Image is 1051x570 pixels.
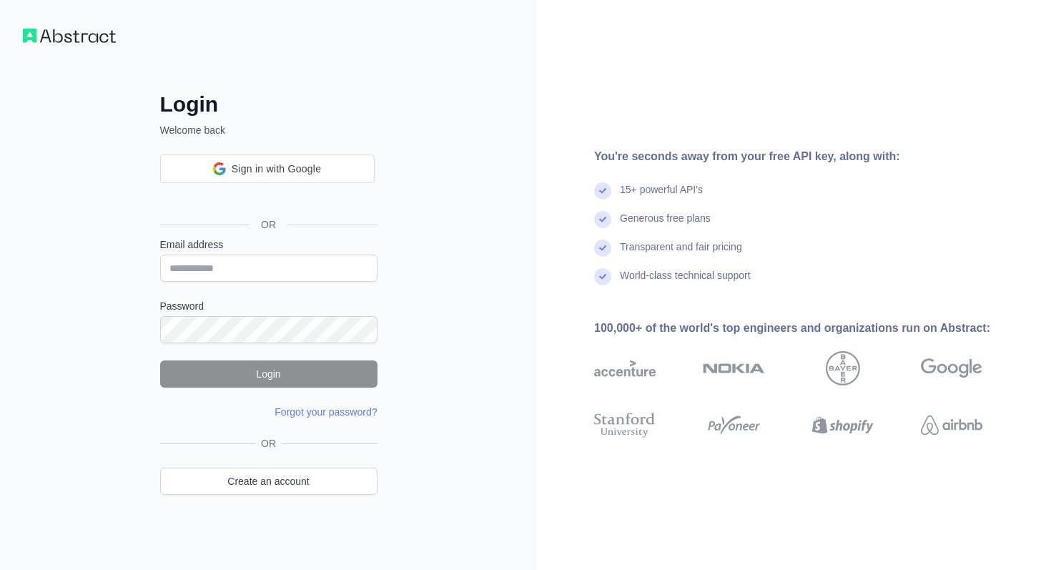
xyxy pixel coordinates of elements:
label: Password [160,299,378,313]
h2: Login [160,92,378,117]
img: check mark [594,240,611,257]
span: Sign in with Google [232,162,321,177]
img: accenture [594,351,656,385]
span: OR [255,436,282,451]
img: airbnb [921,410,982,441]
div: 100,000+ of the world's top engineers and organizations run on Abstract: [594,320,1028,337]
img: stanford university [594,410,656,441]
a: Create an account [160,468,378,495]
img: check mark [594,182,611,200]
p: Welcome back [160,123,378,137]
div: World-class technical support [620,268,751,297]
img: nokia [703,351,764,385]
div: Generous free plans [620,211,711,240]
a: Forgot your password? [275,406,377,418]
span: OR [250,217,287,232]
img: payoneer [703,410,764,441]
img: check mark [594,211,611,228]
img: bayer [826,351,860,385]
div: 15+ powerful API's [620,182,703,211]
div: Transparent and fair pricing [620,240,742,268]
img: google [921,351,982,385]
button: Login [160,360,378,388]
label: Email address [160,237,378,252]
img: shopify [812,410,874,441]
img: Workflow [23,29,116,43]
iframe: Sign in with Google Button [153,182,382,213]
div: Sign in with Google [160,154,375,183]
div: You're seconds away from your free API key, along with: [594,148,1028,165]
img: check mark [594,268,611,285]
